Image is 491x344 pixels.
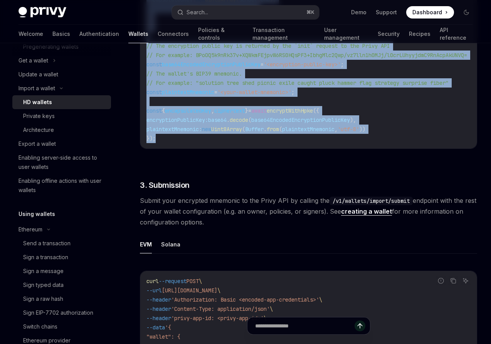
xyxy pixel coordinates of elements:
[341,61,344,68] span: ;
[128,25,148,43] a: Wallets
[146,70,242,77] span: // The wallet's BIP39 mnemonic.
[140,180,190,191] span: 3. Submission
[12,278,111,292] a: Sign typed data
[199,278,202,285] span: \
[211,107,214,114] span: ,
[146,79,449,86] span: // For example: "solution tree shed picnic exile caught pluck hammer flag strategy surprise fiber"
[448,276,458,286] button: Copy the contents from the code block
[267,126,279,133] span: from
[12,306,111,320] a: Sign EIP-7702 authorization
[248,116,251,123] span: (
[23,322,57,331] div: Switch chains
[23,239,71,248] div: Send a transaction
[18,153,106,172] div: Enabling server-side access to user wallets
[146,61,162,68] span: const
[461,276,471,286] button: Ask AI
[146,305,171,312] span: --header
[214,89,217,96] span: =
[306,9,314,15] span: ⌘ K
[359,126,365,133] span: ))
[159,278,187,285] span: --request
[162,61,261,68] span: base64EncodedEncryptionPublicKey
[23,280,64,290] div: Sign typed data
[140,235,152,253] button: EVM
[146,42,390,49] span: // The encryption public key is returned by the `init` request to the Privy API
[171,305,270,312] span: 'Content-Type: application/json'
[146,315,171,322] span: --header
[140,195,477,228] span: Submit your encrypted mnemonic to the Privy API by calling the endpoint with the rest of your wal...
[146,107,162,114] span: const
[146,89,162,96] span: const
[165,107,211,114] span: encapsulatedKey
[211,126,242,133] span: Uint8Array
[12,250,111,264] a: Sign a transaction
[187,278,199,285] span: POST
[217,89,291,96] span: '<your-wallet-mnemonic>'
[214,107,245,114] span: ciphertext
[146,52,467,59] span: // For example: BPoOQ5k9nRk37v+XQWkmFEjpvW6RS0HQsPF3+IbhgMlc2Qwp/vz7lln1h0MJj/l0crLUhyyjdmC9RnAcp...
[264,61,341,68] span: '<encryption-public-key>'
[440,25,473,43] a: API reference
[171,296,319,303] span: 'Authorization: Basic <encoded-app-credentials>'
[282,126,335,133] span: plaintextMnemonic
[146,287,162,294] span: --url
[187,8,208,17] div: Search...
[146,135,156,142] span: });
[208,116,227,123] span: base64
[319,296,322,303] span: \
[412,8,442,16] span: Dashboard
[162,89,214,96] span: plaintextMnemonic
[162,287,217,294] span: [URL][DOMAIN_NAME]
[252,25,315,43] a: Transaction management
[251,107,267,114] span: await
[23,111,55,121] div: Private keys
[12,264,111,278] a: Sign a message
[23,308,93,317] div: Sign EIP-7702 authorization
[351,8,367,16] a: Demo
[162,107,165,114] span: {
[341,207,392,216] a: creating a wallet
[12,174,111,197] a: Enabling offline actions with user wallets
[18,25,43,43] a: Welcome
[23,98,52,107] div: HD wallets
[171,315,264,322] span: 'privy-app-id: <privy-app-id>'
[198,25,243,43] a: Policies & controls
[23,266,64,276] div: Sign a message
[23,125,54,135] div: Architecture
[158,25,189,43] a: Connectors
[355,320,365,331] button: Send message
[338,126,359,133] span: 'utf-8'
[12,123,111,137] a: Architecture
[23,294,63,304] div: Sign a raw hash
[279,126,282,133] span: (
[324,25,368,43] a: User management
[291,89,294,96] span: ;
[217,287,220,294] span: \
[270,305,273,312] span: \
[245,107,248,114] span: }
[18,176,106,195] div: Enabling offline actions with user wallets
[18,56,48,65] div: Get a wallet
[12,236,111,250] a: Send a transaction
[12,67,111,81] a: Update a wallet
[376,8,397,16] a: Support
[12,137,111,151] a: Export a wallet
[12,320,111,334] a: Switch chains
[18,7,66,18] img: dark logo
[313,107,319,114] span: ({
[18,209,55,219] h5: Using wallets
[350,116,356,123] span: ),
[146,296,171,303] span: --header
[264,315,267,322] span: \
[161,235,180,253] button: Solana
[18,139,56,148] div: Export a wallet
[18,225,42,234] div: Ethereum
[242,126,245,133] span: (
[18,70,58,79] div: Update a wallet
[261,61,264,68] span: =
[146,116,208,123] span: encryptionPublicKey:
[409,25,430,43] a: Recipes
[267,107,313,114] span: encryptWithHpke
[79,25,119,43] a: Authentication
[23,253,68,262] div: Sign a transaction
